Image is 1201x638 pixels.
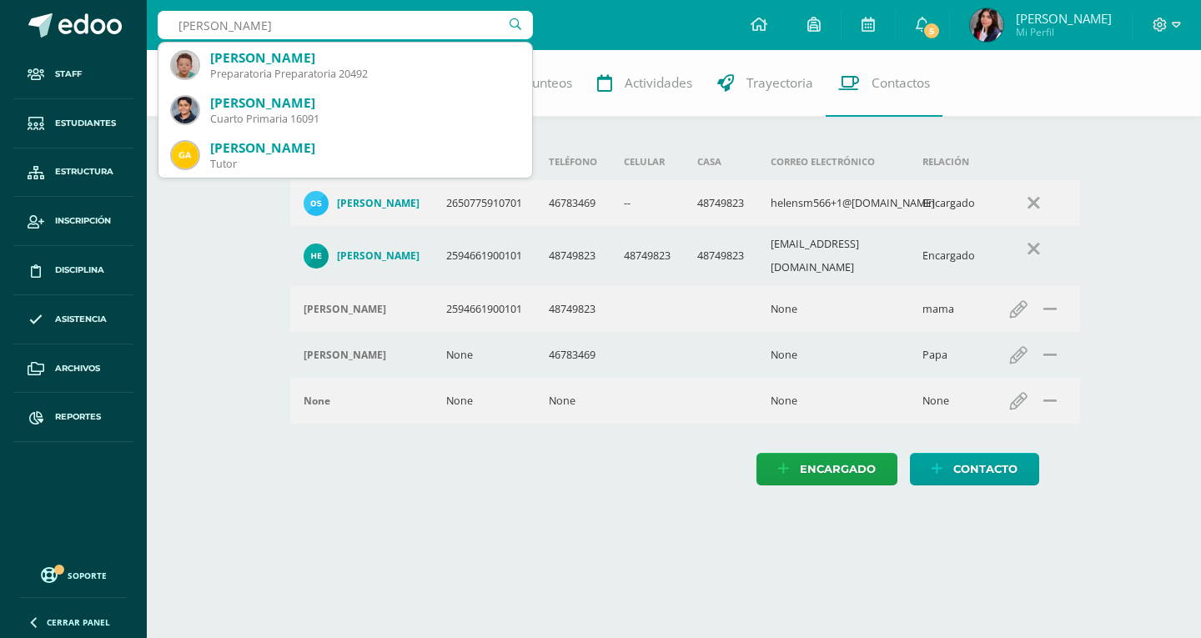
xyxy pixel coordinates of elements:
[337,197,420,210] h4: [PERSON_NAME]
[684,226,757,286] td: 48749823
[13,197,133,246] a: Inscripción
[304,394,420,408] div: None
[433,286,535,332] td: 2594661900101
[611,226,684,286] td: 48749823
[757,226,909,286] td: [EMAIL_ADDRESS][DOMAIN_NAME]
[826,50,942,117] a: Contactos
[55,214,111,228] span: Inscripción
[210,67,519,81] div: Preparatoria Preparatoria 20492
[13,246,133,295] a: Disciplina
[909,180,988,226] td: Encargado
[872,74,930,92] span: Contactos
[757,143,909,180] th: Correo electrónico
[13,50,133,99] a: Staff
[1016,25,1112,39] span: Mi Perfil
[684,180,757,226] td: 48749823
[756,453,897,485] a: Encargado
[535,226,611,286] td: 48749823
[304,191,420,216] a: [PERSON_NAME]
[910,453,1039,485] a: Contacto
[535,286,611,332] td: 48749823
[611,180,684,226] td: --
[757,180,909,226] td: helensm566+1@[DOMAIN_NAME]
[55,117,116,130] span: Estudiantes
[535,180,611,226] td: 46783469
[13,295,133,344] a: Asistencia
[304,191,329,216] img: 35386e0883633aaac029078b9ade978c.png
[757,332,909,378] td: None
[909,286,988,332] td: mama
[337,249,420,263] h4: [PERSON_NAME]
[20,563,127,585] a: Soporte
[13,148,133,198] a: Estructura
[55,264,104,277] span: Disciplina
[953,454,1018,485] span: Contacto
[433,332,535,378] td: None
[757,378,909,424] td: None
[535,332,611,378] td: 46783469
[210,94,519,112] div: [PERSON_NAME]
[210,49,519,67] div: [PERSON_NAME]
[55,165,113,178] span: Estructura
[55,410,101,424] span: Reportes
[304,349,386,362] h4: [PERSON_NAME]
[210,112,519,126] div: Cuarto Primaria 16091
[47,616,110,628] span: Cerrar panel
[304,394,330,408] h4: None
[304,349,420,362] div: Oscar
[922,22,941,40] span: 5
[909,226,988,286] td: Encargado
[158,11,533,39] input: Busca un usuario...
[757,286,909,332] td: None
[535,378,611,424] td: None
[172,52,198,78] img: bef87cb0e4e9a9f1123cdeff4f9e1fa3.png
[304,244,329,269] img: a5ed8ae7982b51cfd6e45c717a2356f2.png
[172,97,198,123] img: 35d5ad73817fd91b6abc67351e07e5a1.png
[909,378,988,424] td: None
[705,50,826,117] a: Trayectoria
[13,344,133,394] a: Archivos
[55,362,100,375] span: Archivos
[800,454,876,485] span: Encargado
[625,74,692,92] span: Actividades
[535,143,611,180] th: Teléfono
[210,157,519,171] div: Tutor
[746,74,813,92] span: Trayectoria
[525,74,572,92] span: Punteos
[304,303,420,316] div: helen soto
[585,50,705,117] a: Actividades
[68,570,107,581] span: Soporte
[433,180,535,226] td: 2650775910701
[55,313,107,326] span: Asistencia
[304,303,386,316] h4: [PERSON_NAME]
[909,332,988,378] td: Papa
[970,8,1003,42] img: 331a885a7a06450cabc094b6be9ba622.png
[909,143,988,180] th: Relación
[1016,10,1112,27] span: [PERSON_NAME]
[55,68,82,81] span: Staff
[172,142,198,168] img: 3e131961ca824cf6e599f29552867f11.png
[433,378,535,424] td: None
[304,244,420,269] a: [PERSON_NAME]
[611,143,684,180] th: Celular
[13,393,133,442] a: Reportes
[684,143,757,180] th: Casa
[13,99,133,148] a: Estudiantes
[210,139,519,157] div: [PERSON_NAME]
[433,226,535,286] td: 2594661900101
